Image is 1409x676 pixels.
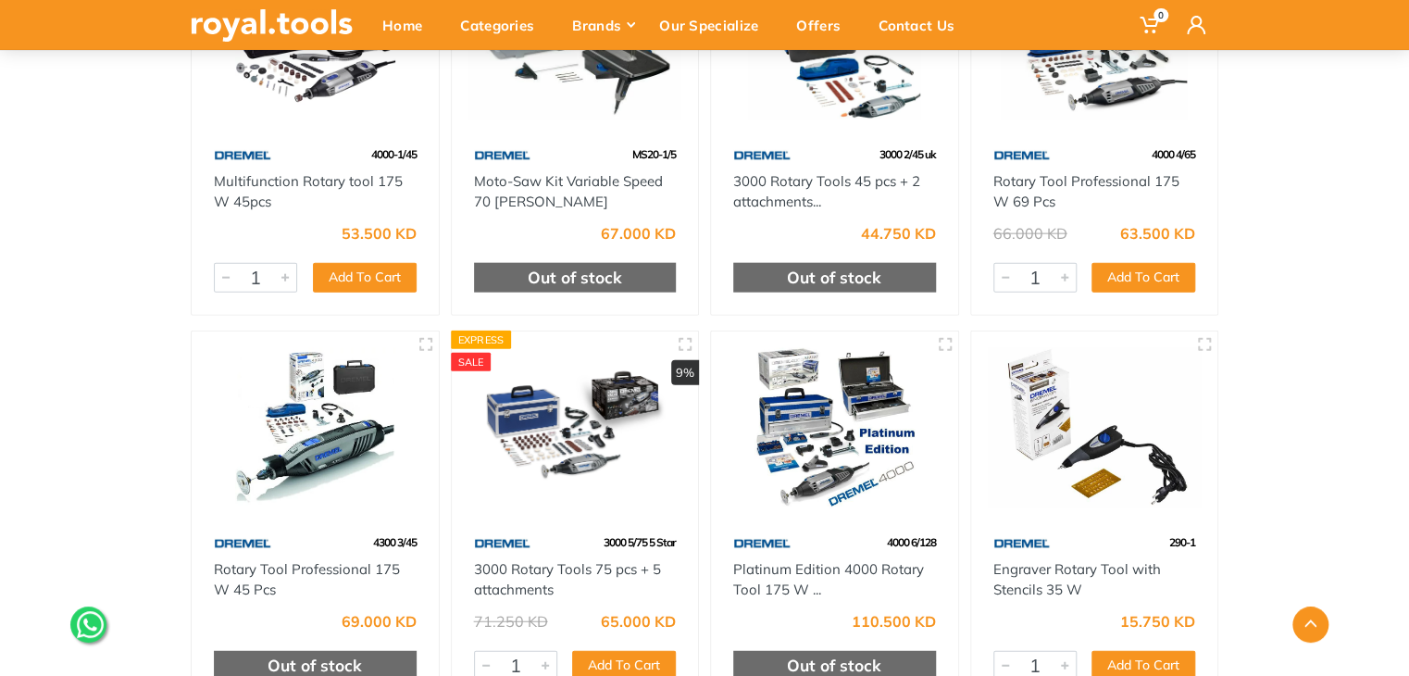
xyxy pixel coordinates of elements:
[866,6,979,44] div: Contact Us
[861,226,936,241] div: 44.750 KD
[451,331,512,349] div: Express
[887,535,936,549] span: 4000 6/128
[993,226,1067,241] div: 66.000 KD
[993,172,1179,211] a: Rotary Tool Professional 175 W 69 Pcs
[671,360,699,386] div: 9%
[474,560,661,599] a: 3000 Rotary Tools 75 pcs + 5 attachments
[646,6,783,44] div: Our Specialize
[728,348,941,508] img: Royal Tools - Platinum Edition 4000 Rotary Tool 175 W 128Pcs
[733,139,791,171] img: 67.webp
[191,9,353,42] img: royal.tools Logo
[733,172,920,211] a: 3000 Rotary Tools 45 pcs + 2 attachments...
[468,348,682,508] img: Royal Tools - 3000 Rotary Tools 75 pcs + 5 attachments
[208,348,422,508] img: Royal Tools - Rotary Tool Professional 175 W 45 Pcs
[474,263,677,293] div: Out of stock
[474,172,663,211] a: Moto-Saw Kit Variable Speed 70 [PERSON_NAME]
[632,147,676,161] span: MS20-1/5
[1152,147,1195,161] span: 4000 4/65
[474,139,531,171] img: 67.webp
[447,6,559,44] div: Categories
[993,560,1161,599] a: Engraver Rotary Tool with Stencils 35 W
[879,147,936,161] span: 3000 2/45 uk
[601,226,676,241] div: 67.000 KD
[1120,226,1195,241] div: 63.500 KD
[371,147,417,161] span: 4000-1/45
[783,6,866,44] div: Offers
[988,348,1202,508] img: Royal Tools - Engraver Rotary Tool with Stencils 35 W
[1153,8,1168,22] span: 0
[373,535,417,549] span: 4300 3/45
[993,527,1051,559] img: 67.webp
[451,353,492,371] div: SALE
[604,535,676,549] span: 3000 5/75 5 Star
[1169,535,1195,549] span: 290-1
[559,6,646,44] div: Brands
[313,263,417,293] button: Add To Cart
[993,139,1051,171] img: 67.webp
[369,6,447,44] div: Home
[214,139,271,171] img: 67.webp
[1091,263,1195,293] button: Add To Cart
[474,527,531,559] img: 67.webp
[214,527,271,559] img: 67.webp
[733,560,924,599] a: Platinum Edition 4000 Rotary Tool 175 W ...
[214,172,403,211] a: Multifunction Rotary tool 175 W 45pcs
[342,226,417,241] div: 53.500 KD
[733,263,936,293] div: Out of stock
[733,527,791,559] img: 67.webp
[214,560,400,599] a: Rotary Tool Professional 175 W 45 Pcs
